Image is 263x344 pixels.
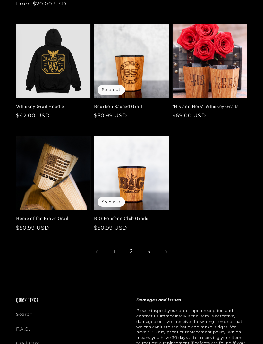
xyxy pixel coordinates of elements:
a: Page 3 [142,245,156,259]
a: Next page [159,245,173,259]
a: Whiskey Grail Hoodie [16,104,87,110]
a: F.A.Q. [16,322,30,336]
a: Page 1 [107,245,121,259]
a: BIG Bourbon Club Grails [94,216,165,222]
a: Search [16,310,33,322]
a: Previous page [90,245,104,259]
strong: Damages and issues [136,298,181,302]
a: Bourbon Sauced Grail [94,104,165,110]
span: Page 2 [124,245,139,259]
a: "His and Hers" Whiskey Grails [172,104,243,110]
h2: Quick links [16,298,127,304]
nav: Pagination [16,245,247,259]
a: Home of the Brave Grail [16,216,87,222]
